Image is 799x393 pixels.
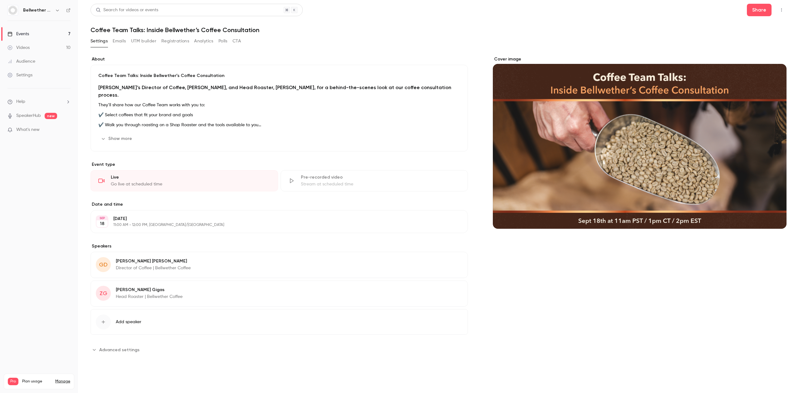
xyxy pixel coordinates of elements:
p: Head Roaster | Bellwether Coffee [116,294,183,300]
p: They’ll share how our Coffee Team works with you to: [98,101,460,109]
section: Cover image [493,56,787,229]
div: LiveGo live at scheduled time [91,170,278,191]
span: ZG [100,289,107,298]
div: Pre-recorded videoStream at scheduled time [281,170,468,191]
button: Registrations [161,36,189,46]
a: Manage [55,379,70,384]
a: SpeakerHub [16,113,41,119]
div: Events [7,31,29,37]
div: Videos [7,45,30,51]
div: GD[PERSON_NAME] [PERSON_NAME]Director of Coffee | Bellwether Coffee [91,252,468,278]
span: Plan usage [22,379,51,384]
div: ZG[PERSON_NAME] GigasHead Roaster | Bellwether Coffee [91,280,468,307]
button: Advanced settings [91,345,143,355]
h6: Bellwether Coffee [23,7,52,13]
span: Help [16,98,25,105]
p: Event type [91,161,468,168]
p: 18 [100,221,105,227]
label: Cover image [493,56,787,62]
label: Speakers [91,243,468,249]
p: Director of Coffee | Bellwether Coffee [116,265,191,271]
span: GD [99,261,108,269]
span: new [45,113,57,119]
div: Stream at scheduled time [301,181,460,187]
div: Audience [7,58,35,65]
li: help-dropdown-opener [7,98,71,105]
span: Add speaker [116,319,141,325]
p: ✔️ Walk you through roasting on a Shop Roaster and the tools available to you [98,121,460,129]
span: What's new [16,127,40,133]
h1: Coffee Team Talks: Inside Bellwether’s Coffee Consultation [91,26,787,34]
span: Advanced settings [99,347,140,353]
button: Settings [91,36,108,46]
button: Emails [113,36,126,46]
div: Go live at scheduled time [111,181,270,187]
p: Coffee Team Talks: Inside Bellwether’s Coffee Consultation [98,73,460,79]
section: Advanced settings [91,345,468,355]
label: About [91,56,468,62]
p: ✔️ Select coffees that fit your brand and goals [98,111,460,119]
div: Settings [7,72,32,78]
div: Live [111,174,270,180]
p: [PERSON_NAME] [PERSON_NAME] [116,258,191,264]
button: Share [747,4,772,16]
p: [DATE] [113,216,435,222]
button: Add speaker [91,309,468,335]
iframe: Noticeable Trigger [63,127,71,133]
button: Show more [98,134,136,144]
button: CTA [233,36,241,46]
button: Analytics [194,36,213,46]
button: Polls [218,36,228,46]
label: Date and time [91,201,468,208]
div: Search for videos or events [96,7,158,13]
h2: [PERSON_NAME]’s Director of Coffee, [PERSON_NAME], and Head Roaster, [PERSON_NAME], for a behind-... [98,84,460,99]
div: SEP [96,216,108,220]
p: [PERSON_NAME] Gigas [116,287,183,293]
button: UTM builder [131,36,156,46]
div: Pre-recorded video [301,174,460,180]
span: Pro [8,378,18,385]
p: 11:00 AM - 12:00 PM, [GEOGRAPHIC_DATA]/[GEOGRAPHIC_DATA] [113,223,435,228]
img: Bellwether Coffee [8,5,18,15]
